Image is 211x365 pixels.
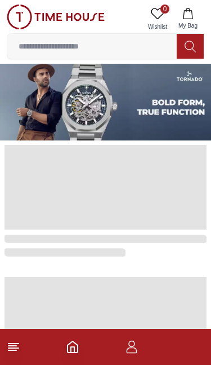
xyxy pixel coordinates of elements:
[66,340,79,354] a: Home
[143,5,172,33] a: 0Wishlist
[172,5,204,33] button: My Bag
[174,21,202,30] span: My Bag
[143,23,172,31] span: Wishlist
[160,5,169,14] span: 0
[7,5,105,29] img: ...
